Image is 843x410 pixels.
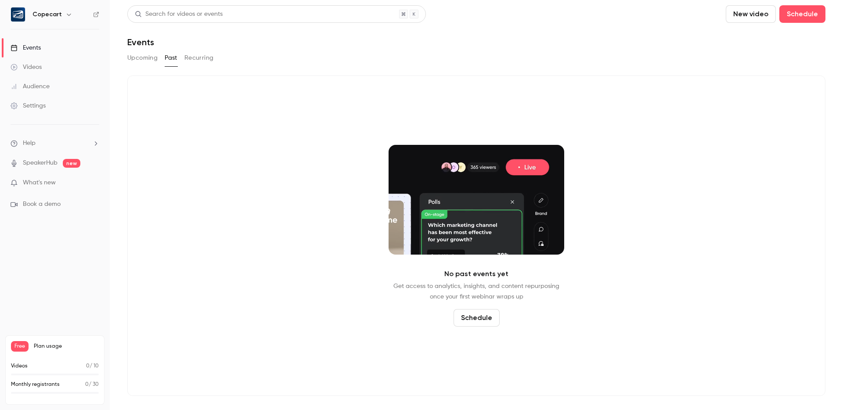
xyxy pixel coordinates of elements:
img: Copecart [11,7,25,22]
p: / 30 [85,381,99,388]
span: new [63,159,80,168]
p: No past events yet [444,269,508,279]
button: Schedule [779,5,825,23]
div: Search for videos or events [135,10,223,19]
span: Book a demo [23,200,61,209]
button: Upcoming [127,51,158,65]
li: help-dropdown-opener [11,139,99,148]
p: Monthly registrants [11,381,60,388]
p: Videos [11,362,28,370]
div: Events [11,43,41,52]
div: Settings [11,101,46,110]
a: SpeakerHub [23,158,58,168]
span: Plan usage [34,343,99,350]
p: Get access to analytics, insights, and content repurposing once your first webinar wraps up [393,281,559,302]
span: 0 [86,363,90,369]
div: Videos [11,63,42,72]
span: Help [23,139,36,148]
div: Audience [11,82,50,91]
span: What's new [23,178,56,187]
button: Schedule [454,309,500,327]
span: 0 [85,382,89,387]
button: Recurring [184,51,214,65]
button: New video [726,5,776,23]
button: Past [165,51,177,65]
h1: Events [127,37,154,47]
span: Free [11,341,29,352]
p: / 10 [86,362,99,370]
h6: Copecart [32,10,62,19]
